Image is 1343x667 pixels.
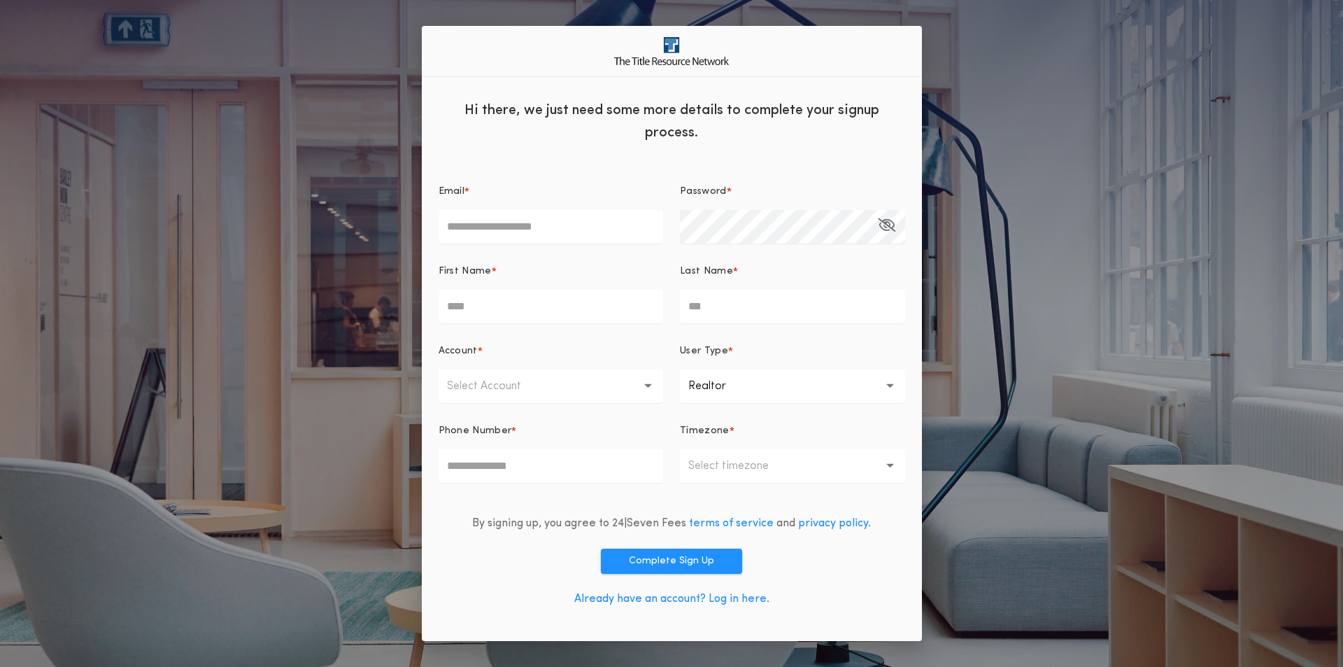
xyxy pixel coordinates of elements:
[680,449,905,483] button: Select timezone
[680,424,730,438] p: Timezone
[422,88,922,151] div: Hi there, we just need some more details to complete your signup process.
[878,210,895,244] button: Password*
[688,378,748,395] p: Realtor
[680,344,728,358] p: User Type
[688,458,791,475] p: Select timezone
[680,185,727,199] p: Password
[680,290,905,323] input: Last Name*
[447,378,543,395] p: Select Account
[439,265,492,279] p: First Name
[439,185,465,199] p: Email
[680,210,905,244] input: Password*
[574,594,769,605] a: Already have an account? Log in here.
[439,290,664,323] input: First Name*
[439,210,664,244] input: Email*
[601,549,742,574] button: Complete Sign Up
[680,265,733,279] p: Last Name
[614,37,729,64] img: logo
[439,344,478,358] p: Account
[439,424,512,438] p: Phone Number
[439,370,664,403] button: Select Account
[472,515,871,532] div: By signing up, you agree to 24|Seven Fees and
[680,370,905,403] button: Realtor
[439,449,664,483] input: Phone Number*
[798,518,871,529] a: privacy policy.
[689,518,774,529] a: terms of service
